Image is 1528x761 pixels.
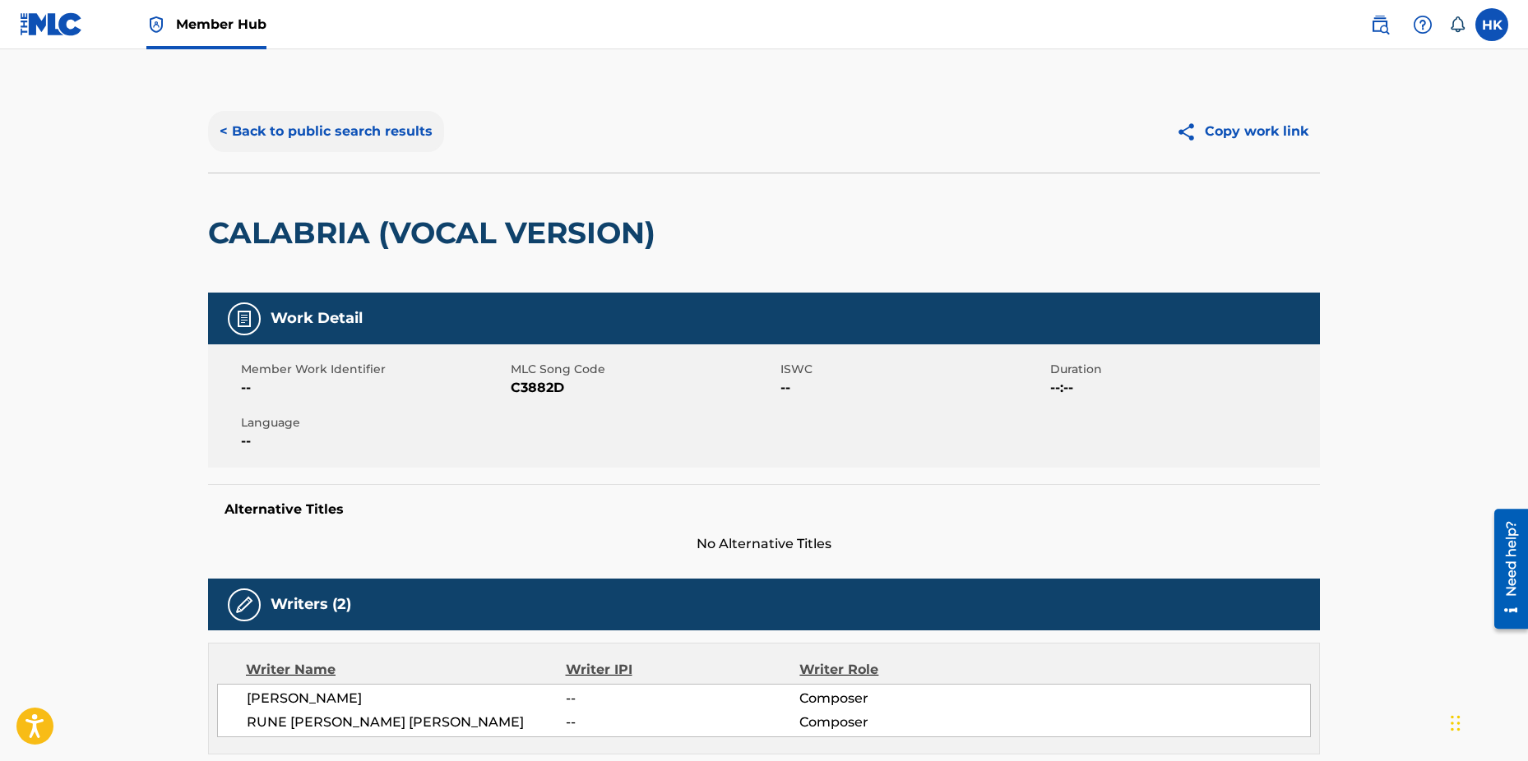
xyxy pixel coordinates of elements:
[208,111,444,152] button: < Back to public search results
[20,12,83,36] img: MLC Logo
[1050,361,1316,378] span: Duration
[1451,699,1461,748] div: Træk
[208,534,1320,554] span: No Alternative Titles
[208,214,664,251] h2: CALABRIA (VOCAL VERSION)
[271,309,363,328] h5: Work Detail
[780,378,1046,398] span: --
[511,378,776,398] span: C3882D
[241,414,507,431] span: Language
[1449,16,1465,33] div: Notifications
[241,431,507,451] span: --
[1165,111,1320,152] button: Copy work link
[146,15,166,35] img: Top Rightsholder
[1050,378,1316,398] span: --:--
[234,309,254,329] img: Work Detail
[1475,8,1508,41] div: User Menu
[780,361,1046,378] span: ISWC
[566,713,799,732] span: --
[1364,8,1396,41] a: Public Search
[1482,502,1528,634] iframe: Resource Center
[241,378,507,398] span: --
[247,689,566,708] span: [PERSON_NAME]
[1413,15,1433,35] img: help
[246,660,566,680] div: Writer Name
[1176,122,1205,142] img: Copy work link
[241,361,507,378] span: Member Work Identifier
[225,501,1303,518] h5: Alternative Titles
[799,713,1012,732] span: Composer
[176,15,266,34] span: Member Hub
[1370,15,1390,35] img: search
[1446,682,1528,761] iframe: Chat Widget
[566,660,800,680] div: Writer IPI
[271,595,351,614] h5: Writers (2)
[799,689,1012,708] span: Composer
[566,689,799,708] span: --
[234,595,254,615] img: Writers
[511,361,776,378] span: MLC Song Code
[799,660,1012,680] div: Writer Role
[1446,682,1528,761] div: Chat-widget
[247,713,566,732] span: RUNE [PERSON_NAME] [PERSON_NAME]
[1406,8,1439,41] div: Help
